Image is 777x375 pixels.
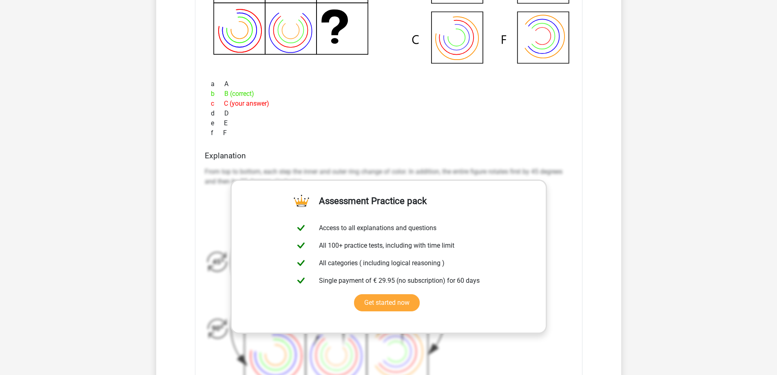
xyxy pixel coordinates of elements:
span: b [211,89,224,99]
div: C (your answer) [205,99,573,109]
span: c [211,99,224,109]
p: From top to bottom, each step the inner and outer ring change of color. In addition, the entire f... [205,167,573,186]
span: f [211,128,223,138]
a: Get started now [354,294,420,311]
h4: Explanation [205,151,573,160]
div: F [205,128,573,138]
div: E [205,118,573,128]
span: a [211,79,224,89]
span: e [211,118,224,128]
div: D [205,109,573,118]
div: A [205,79,573,89]
div: B (correct) [205,89,573,99]
span: d [211,109,224,118]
